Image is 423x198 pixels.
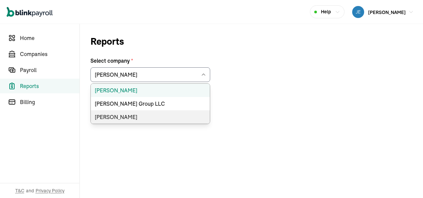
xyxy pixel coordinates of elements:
[20,50,79,58] span: Companies
[390,166,423,198] iframe: Chat Widget
[368,9,406,15] span: [PERSON_NAME]
[91,84,210,97] li: [PERSON_NAME]
[36,187,65,194] span: Privacy Policy
[90,67,210,82] input: Select company
[90,35,412,49] h1: Reports
[20,34,79,42] span: Home
[20,66,79,74] span: Payroll
[310,5,345,18] button: Help
[20,82,79,90] span: Reports
[321,8,331,15] span: Help
[26,187,34,194] span: and
[20,98,79,106] span: Billing
[15,187,24,194] span: T&C
[91,110,210,124] li: [PERSON_NAME]
[350,5,416,19] button: [PERSON_NAME]
[91,97,210,110] li: [PERSON_NAME] Group LLC
[7,2,53,22] nav: Global
[90,57,210,65] label: Select company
